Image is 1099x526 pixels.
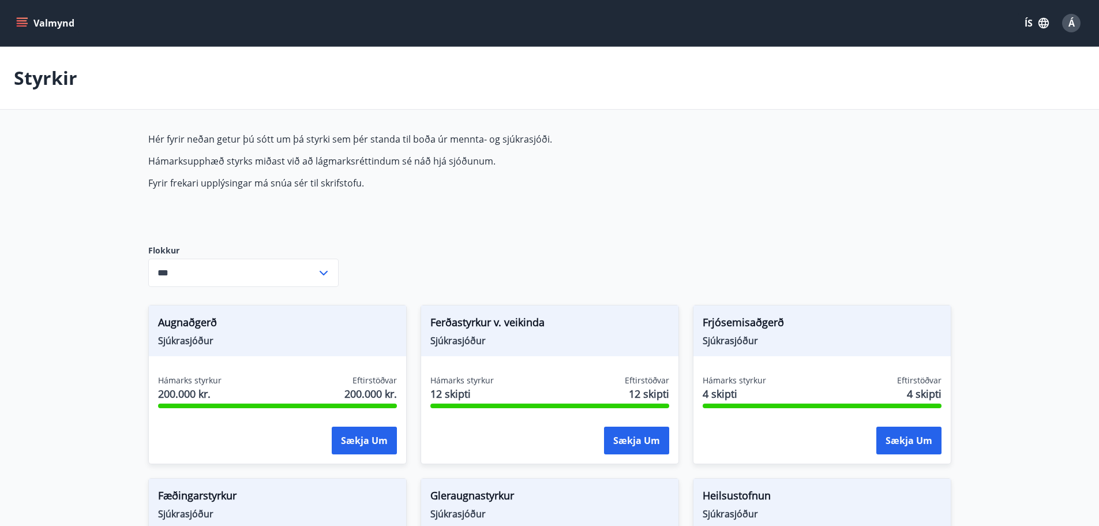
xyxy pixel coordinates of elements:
[876,427,942,454] button: Sækja um
[158,508,397,520] span: Sjúkrasjóður
[625,375,669,386] span: Eftirstöðvar
[14,13,79,33] button: menu
[703,386,766,401] span: 4 skipti
[1068,17,1075,29] span: Á
[1018,13,1055,33] button: ÍS
[148,245,339,256] label: Flokkur
[430,334,669,347] span: Sjúkrasjóður
[158,315,397,334] span: Augnaðgerð
[907,386,942,401] span: 4 skipti
[430,315,669,334] span: Ferðastyrkur v. veikinda
[158,334,397,347] span: Sjúkrasjóður
[703,334,942,347] span: Sjúkrasjóður
[703,488,942,508] span: Heilsustofnun
[430,488,669,508] span: Gleraugnastyrkur
[344,386,397,401] span: 200.000 kr.
[629,386,669,401] span: 12 skipti
[158,375,222,386] span: Hámarks styrkur
[703,315,942,334] span: Frjósemisaðgerð
[158,488,397,508] span: Fæðingarstyrkur
[1057,9,1085,37] button: Á
[14,65,77,91] p: Styrkir
[148,177,693,189] p: Fyrir frekari upplýsingar má snúa sér til skrifstofu.
[703,508,942,520] span: Sjúkrasjóður
[430,386,494,401] span: 12 skipti
[430,375,494,386] span: Hámarks styrkur
[332,427,397,454] button: Sækja um
[897,375,942,386] span: Eftirstöðvar
[158,386,222,401] span: 200.000 kr.
[148,155,693,167] p: Hámarksupphæð styrks miðast við að lágmarksréttindum sé náð hjá sjóðunum.
[352,375,397,386] span: Eftirstöðvar
[604,427,669,454] button: Sækja um
[703,375,766,386] span: Hámarks styrkur
[148,133,693,146] p: Hér fyrir neðan getur þú sótt um þá styrki sem þér standa til boða úr mennta- og sjúkrasjóði.
[430,508,669,520] span: Sjúkrasjóður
